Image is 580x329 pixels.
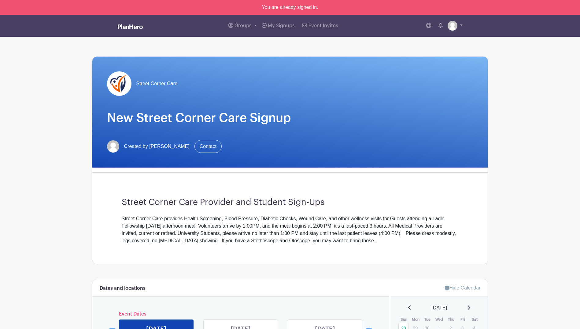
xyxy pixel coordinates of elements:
span: Street Corner Care [136,80,178,87]
span: [DATE] [432,304,447,312]
h3: Street Corner Care Provider and Student Sign-Ups [122,197,459,208]
h6: Event Dates [118,311,364,317]
th: Thu [445,316,457,323]
img: logo_white-6c42ec7e38ccf1d336a20a19083b03d10ae64f83f12c07503d8b9e83406b4c7d.svg [118,24,143,29]
a: Hide Calendar [445,285,480,290]
th: Wed [434,316,445,323]
th: Mon [410,316,422,323]
span: Created by [PERSON_NAME] [124,143,190,150]
th: Tue [422,316,434,323]
th: Sun [398,316,410,323]
h6: Dates and locations [100,286,146,291]
img: SCC%20PlanHero.png [107,71,131,96]
img: default-ce2991bfa6775e67f084385cd625a349d9dcbb7a52a09fb2fda1e96e2d18dcdb.png [448,21,457,31]
a: Contact [194,140,222,153]
span: Event Invites [308,23,338,28]
a: Groups [226,15,259,37]
span: Groups [235,23,252,28]
div: Street Corner Care provides Health Screening, Blood Pressure, Diabetic Checks, Wound Care, and ot... [122,215,459,244]
span: My Signups [268,23,295,28]
th: Fri [457,316,469,323]
th: Sat [469,316,481,323]
a: Event Invites [300,15,340,37]
img: default-ce2991bfa6775e67f084385cd625a349d9dcbb7a52a09fb2fda1e96e2d18dcdb.png [107,140,119,153]
h1: New Street Corner Care Signup [107,111,473,125]
a: My Signups [259,15,297,37]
